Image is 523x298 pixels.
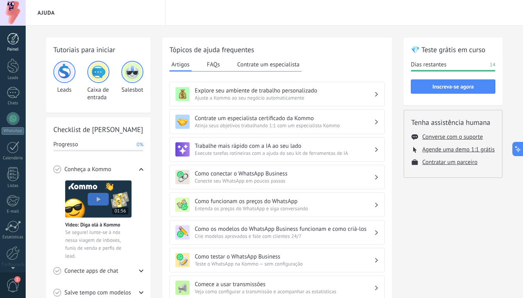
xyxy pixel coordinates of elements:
div: Leads [2,75,24,81]
button: Inscreva-se agora [411,79,495,94]
span: Entenda os preços do WhatsApp e siga conversando [195,205,374,212]
div: Chats [2,101,24,106]
h2: Tópicos de ajuda frequentes [169,45,385,55]
h2: Tenha assistência humana [411,117,495,127]
span: Teste o WhatsApp na Kommo — sem configuração [195,260,374,267]
img: Meet video [65,180,132,218]
h3: Como os modelos do WhatsApp Business funcionam e como criá-los [195,225,374,233]
div: WhatsApp [2,127,24,135]
div: Estatísticas [2,235,24,240]
button: Contratar um parceiro [422,158,478,166]
div: Caixa de entrada [87,61,109,101]
div: Leads [53,61,75,101]
span: Salve tempo com modelos [64,289,131,297]
div: E-mail [2,209,24,214]
div: Listas [2,183,24,189]
h2: Checklist de [PERSON_NAME] [53,124,143,134]
button: Agende uma demo 1:1 grátis [422,146,495,153]
h3: Como conectar o WhatsApp Business [195,170,374,177]
h3: Comece a usar transmissões [195,281,374,288]
h3: Como testar o WhatsApp Business [195,253,374,260]
div: Painel [2,47,24,52]
h3: Explore seu ambiente de trabalho personalizado [195,87,374,94]
button: Converse com o suporte [422,133,483,141]
span: Veja como configurar a transmissão e acompanhar as estatísticas [195,288,374,295]
h2: Tutoriais para iniciar [53,45,143,55]
span: Crie modelos aprovados e fale com clientes 24/7 [195,233,374,240]
div: Salesbot [121,61,143,101]
span: 0% [137,141,143,149]
div: Calendário [2,156,24,161]
span: Conecte apps de chat [64,267,118,275]
span: Execute tarefas rotineiras com a ajuda do seu kit de ferramentas de IA [195,150,374,157]
h3: Como funcionam os preços do WhatsApp [195,198,374,205]
h3: Trabalhe mais rápido com a IA ao seu lado [195,142,374,150]
span: Inscreva-se agora [433,84,474,89]
button: Contrate um especialista [235,58,302,70]
h2: 💎 Teste grátis em curso [411,45,495,55]
span: Atinja seus objetivos trabalhando 1:1 com um especialista Kommo [195,122,374,129]
span: Conheça a Kommo [64,166,111,174]
span: Ajuste a Kommo ao seu negócio automaticamente [195,94,374,101]
button: FAQs [205,58,222,70]
span: 14 [490,61,495,69]
span: Dias restantes [411,61,446,69]
span: Se segure! Junte-se à nós nessa viagem de inboxes, funis de venda e perfis de lead. [65,228,132,260]
span: Progresso [53,141,78,149]
span: Conecte seu WhatsApp em poucos passos [195,177,374,184]
h3: Contrate um especialista certificado da Kommo [195,115,374,122]
span: Vídeo: Diga olá à Kommo [65,221,120,228]
button: Artigos [169,58,192,72]
span: 1 [14,276,21,283]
